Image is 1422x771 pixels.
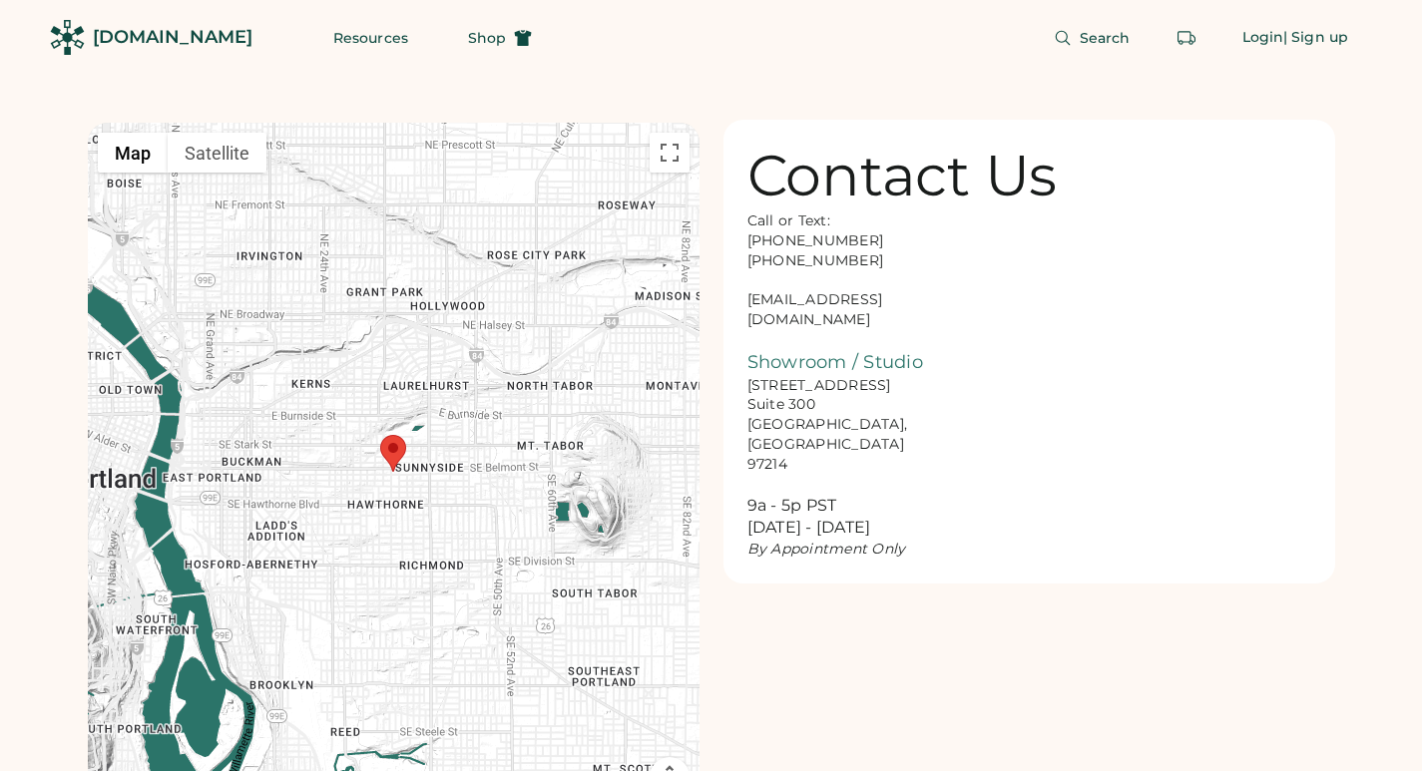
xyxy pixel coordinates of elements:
[747,540,906,558] em: By Appointment Only
[747,351,923,373] font: Showroom / Studio
[1167,18,1206,58] button: Retrieve an order
[650,133,690,173] button: Toggle fullscreen view
[50,20,85,55] img: Rendered Logo - Screens
[168,133,266,173] button: Show satellite imagery
[309,18,432,58] button: Resources
[1030,18,1155,58] button: Search
[747,144,1058,207] div: Contact Us
[1327,681,1413,767] iframe: Front Chat
[1242,28,1284,48] div: Login
[98,133,168,173] button: Show street map
[1283,28,1348,48] div: | Sign up
[444,18,556,58] button: Shop
[1080,31,1131,45] span: Search
[747,211,947,560] div: Call or Text: [PHONE_NUMBER] [PHONE_NUMBER] [EMAIL_ADDRESS][DOMAIN_NAME] [STREET_ADDRESS] Suite 3...
[93,25,252,50] div: [DOMAIN_NAME]
[468,31,506,45] span: Shop
[747,496,871,538] font: 9a - 5p PST [DATE] - [DATE]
